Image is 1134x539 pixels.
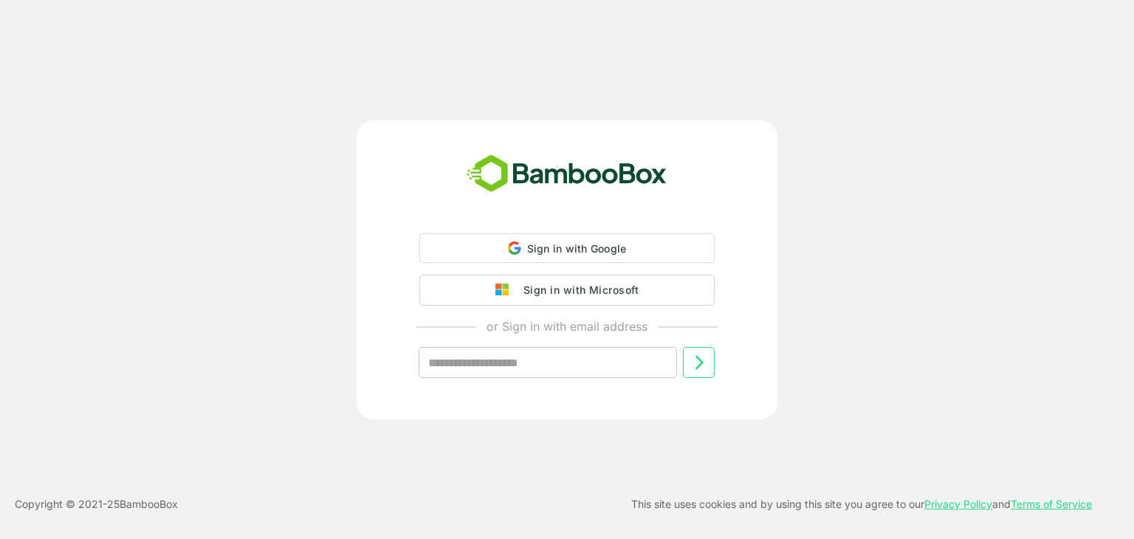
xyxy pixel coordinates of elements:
[419,275,715,306] button: Sign in with Microsoft
[1011,498,1092,510] a: Terms of Service
[487,317,647,335] p: or Sign in with email address
[495,284,516,297] img: google
[516,281,639,300] div: Sign in with Microsoft
[631,495,1092,513] p: This site uses cookies and by using this site you agree to our and
[419,233,715,263] div: Sign in with Google
[15,495,178,513] p: Copyright © 2021- 25 BambooBox
[924,498,992,510] a: Privacy Policy
[458,150,675,199] img: bamboobox
[527,242,627,255] span: Sign in with Google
